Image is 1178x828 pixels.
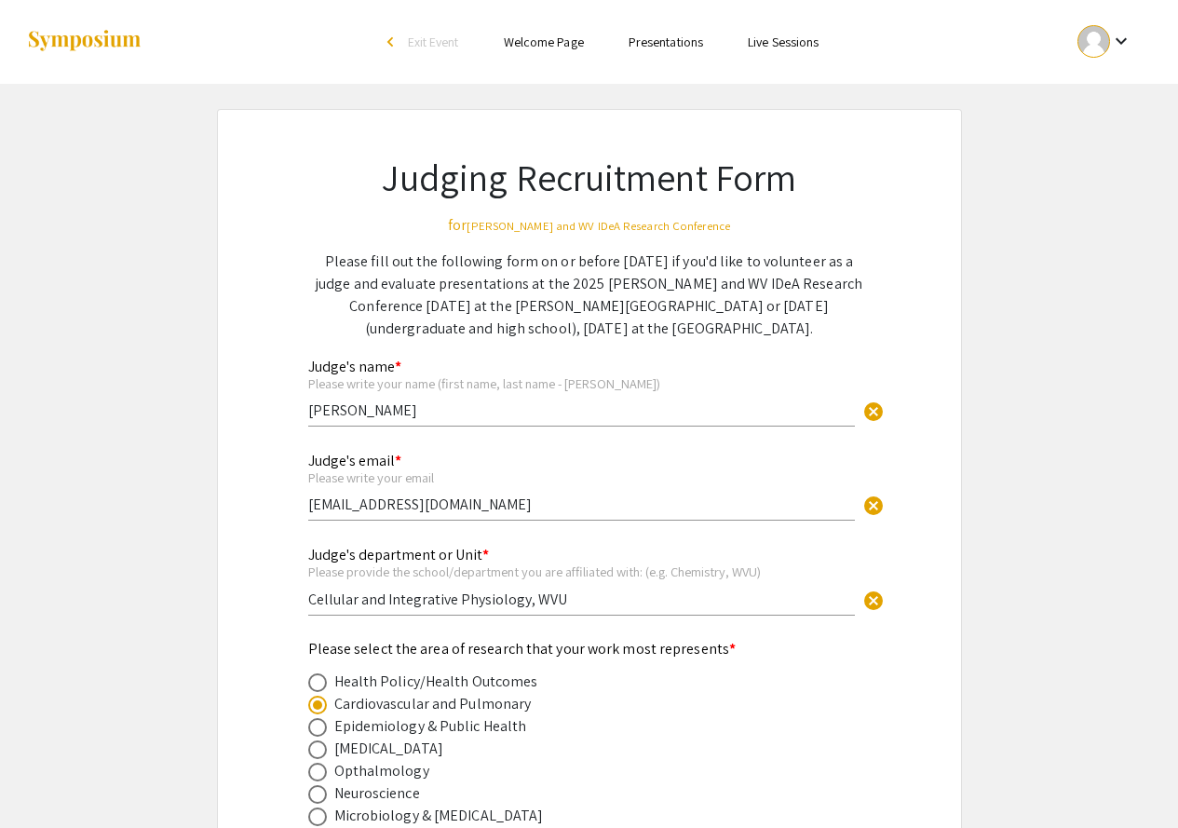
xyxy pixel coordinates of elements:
input: Type Here [308,400,855,420]
button: Clear [855,392,892,429]
span: cancel [862,590,885,612]
div: Microbiology & [MEDICAL_DATA] [334,805,544,827]
div: arrow_back_ios [387,36,399,48]
mat-label: Please select the area of research that your work most represents [308,639,737,658]
input: Type Here [308,495,855,514]
div: Cardiovascular and Pulmonary [334,693,532,715]
input: Type Here [308,590,855,609]
span: cancel [862,495,885,517]
mat-label: Judge's name [308,357,401,376]
div: Opthalmology [334,760,429,782]
button: Clear [855,580,892,618]
button: Clear [855,486,892,523]
img: Symposium by ForagerOne [26,29,142,54]
div: Epidemiology & Public Health [334,715,527,738]
p: Please fill out the following form on or before [DATE] if you'd like to volunteer as a judge and ... [308,251,871,340]
iframe: Chat [14,744,79,814]
div: Neuroscience [334,782,420,805]
a: Welcome Page [504,34,584,50]
div: Please provide the school/department you are affiliated with: (e.g. Chemistry, WVU) [308,563,855,580]
mat-icon: Expand account dropdown [1110,30,1132,52]
div: Health Policy/Health Outcomes [334,671,538,693]
span: Exit Event [408,34,459,50]
div: for [308,214,871,237]
div: [MEDICAL_DATA] [334,738,443,760]
a: Presentations [629,34,703,50]
button: Expand account dropdown [1058,20,1152,62]
a: Live Sessions [748,34,819,50]
mat-label: Judge's email [308,451,401,470]
h1: Judging Recruitment Form [308,155,871,199]
div: Please write your email [308,469,855,486]
mat-label: Judge's department or Unit [308,545,489,564]
small: [PERSON_NAME] and WV IDeA Research Conference [467,218,730,234]
div: Please write your name (first name, last name - [PERSON_NAME]) [308,375,855,392]
span: cancel [862,400,885,423]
